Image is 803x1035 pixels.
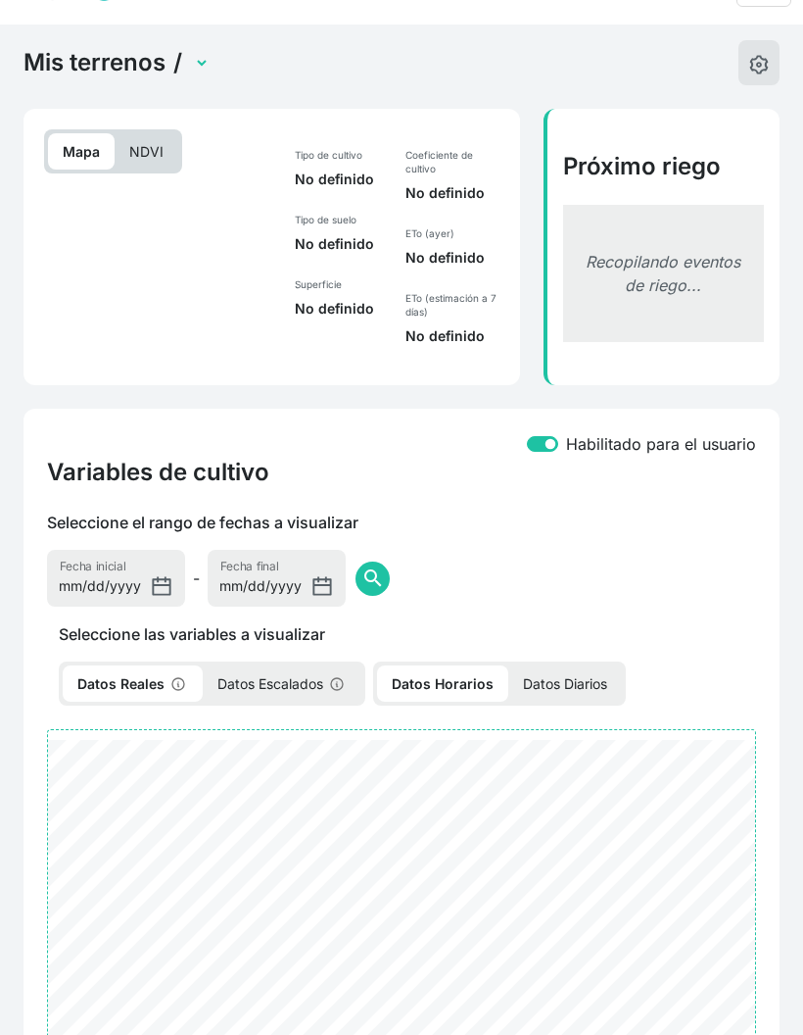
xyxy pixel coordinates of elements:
[405,291,504,319] p: ETo (estimación a 7 días)
[173,48,182,77] span: /
[405,226,504,240] p: ETo (ayer)
[295,299,382,319] p: No definido
[47,511,358,534] p: Seleccione el rango de fechas a visualizar
[193,567,200,590] span: -
[405,326,504,346] p: No definido
[405,148,504,175] p: Coeficiente de cultivo
[563,152,764,181] h4: Próximo riego
[377,665,508,702] p: Datos Horarios
[508,665,622,702] p: Datos Diarios
[405,248,504,268] p: No definido
[295,148,382,162] p: Tipo de cultivo
[63,665,203,702] p: Datos Reales
[24,48,165,77] a: Mis terrenos
[190,48,210,78] select: Terrain Selector
[295,277,382,291] p: Superficie
[203,665,361,702] p: Datos Escalados
[47,458,269,487] h4: Variables de cultivo
[749,55,769,74] img: edit
[115,133,178,170] p: NDVI
[47,622,756,646] p: Seleccione las variables a visualizar
[295,213,382,226] p: Tipo de suelo
[355,562,390,596] button: search
[405,183,504,203] p: No definido
[295,234,382,254] p: No definido
[566,432,756,456] label: Habilitado para el usuario
[586,252,740,295] em: Recopilando eventos de riego...
[295,170,382,189] p: No definido
[48,133,115,170] p: Mapa
[361,567,385,590] span: search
